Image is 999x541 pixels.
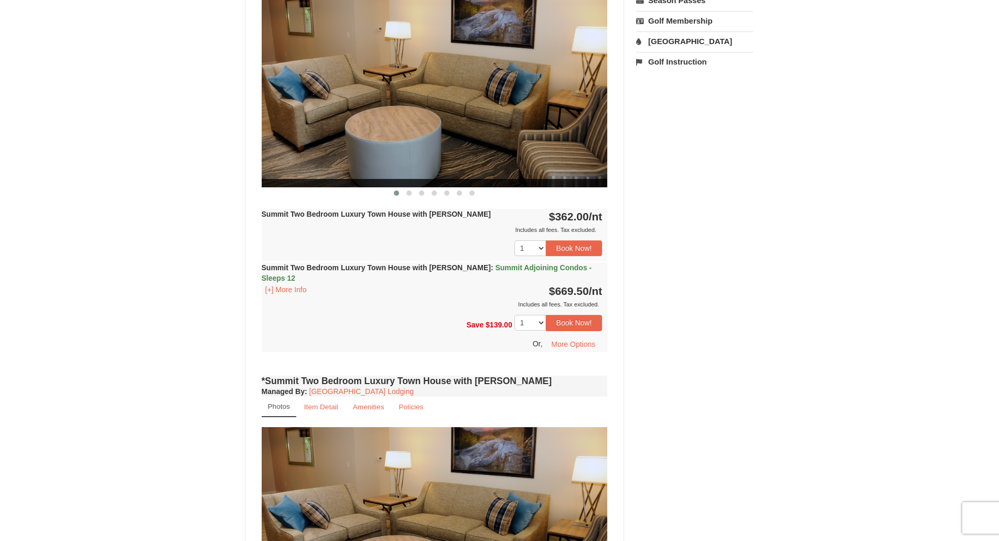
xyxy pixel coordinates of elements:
[262,397,296,417] a: Photos
[262,263,592,282] strong: Summit Two Bedroom Luxury Town House with [PERSON_NAME]
[262,376,608,386] h4: *Summit Two Bedroom Luxury Town House with [PERSON_NAME]
[546,240,603,256] button: Book Now!
[589,285,603,297] span: /nt
[546,315,603,331] button: Book Now!
[636,31,753,51] a: [GEOGRAPHIC_DATA]
[262,210,491,218] strong: Summit Two Bedroom Luxury Town House with [PERSON_NAME]
[262,284,310,295] button: [+] More Info
[262,225,603,235] div: Includes all fees. Tax excluded.
[399,403,423,411] small: Policies
[636,52,753,71] a: Golf Instruction
[353,403,384,411] small: Amenities
[636,11,753,30] a: Golf Membership
[589,210,603,222] span: /nt
[297,397,345,417] a: Item Detail
[268,402,290,410] small: Photos
[544,336,602,352] button: More Options
[262,387,305,396] span: Managed By
[491,263,493,272] span: :
[549,210,603,222] strong: $362.00
[466,321,484,329] span: Save
[262,299,603,310] div: Includes all fees. Tax excluded.
[304,403,338,411] small: Item Detail
[346,397,391,417] a: Amenities
[309,387,414,396] a: [GEOGRAPHIC_DATA] Lodging
[262,387,307,396] strong: :
[392,397,430,417] a: Policies
[486,321,512,329] span: $139.00
[533,339,543,347] span: Or,
[549,285,589,297] span: $669.50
